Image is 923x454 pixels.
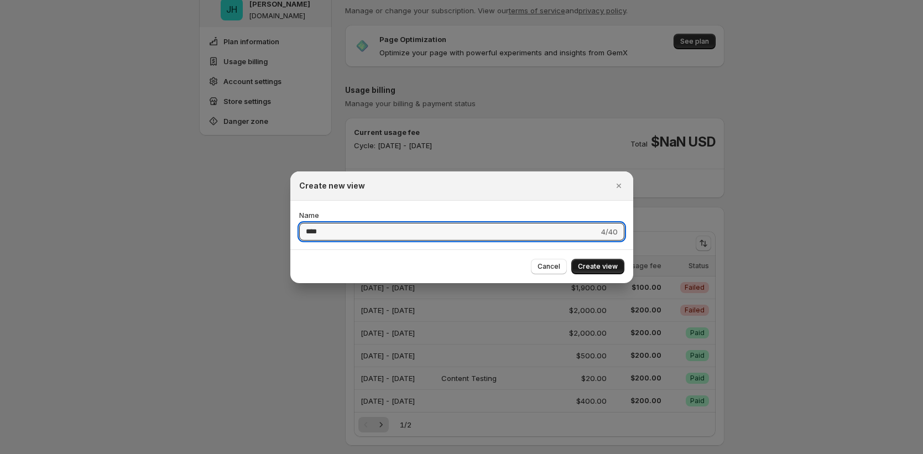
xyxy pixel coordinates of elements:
button: Cancel [531,259,567,274]
h2: Create new view [299,180,365,191]
span: Create view [578,262,618,271]
button: Create view [571,259,624,274]
button: Close [611,178,627,194]
span: Name [299,211,319,220]
span: Cancel [538,262,560,271]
